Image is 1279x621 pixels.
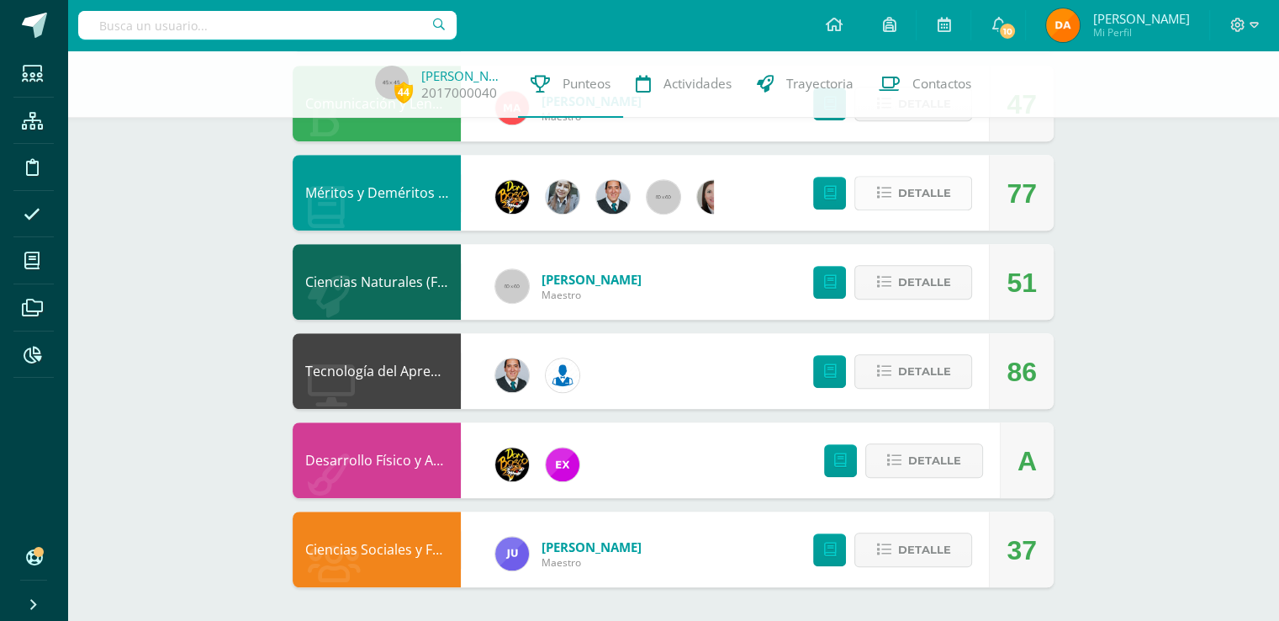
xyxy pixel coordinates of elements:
[1007,334,1037,410] div: 86
[495,537,529,571] img: 0261123e46d54018888246571527a9cf.png
[854,533,972,567] button: Detalle
[697,180,731,214] img: 8af0450cf43d44e38c4a1497329761f3.png
[305,183,531,202] a: Méritos y Deméritos 3ro. Básico "D"
[1007,245,1037,321] div: 51
[908,445,961,476] span: Detalle
[305,540,686,559] a: Ciencias Sociales y Formación Ciudadana e Interculturalidad
[866,50,984,118] a: Contactos
[744,50,866,118] a: Trayectoria
[542,555,642,570] span: Maestro
[1017,423,1037,499] div: A
[897,356,950,387] span: Detalle
[495,269,529,303] img: 60x60
[293,512,461,587] div: Ciencias Sociales y Formación Ciudadana e Interculturalidad
[542,539,642,555] a: [PERSON_NAME]
[542,271,642,288] a: [PERSON_NAME]
[1007,512,1037,588] div: 37
[1092,10,1189,27] span: [PERSON_NAME]
[293,333,461,409] div: Tecnología del Aprendizaje y la Comunicación (TIC)
[563,75,610,93] span: Punteos
[394,82,413,103] span: 44
[897,267,950,298] span: Detalle
[912,75,971,93] span: Contactos
[495,448,529,481] img: 21dcd0747afb1b787494880446b9b401.png
[1092,25,1189,40] span: Mi Perfil
[421,67,505,84] a: [PERSON_NAME]
[854,265,972,300] button: Detalle
[495,358,529,392] img: 2306758994b507d40baaa54be1d4aa7e.png
[305,451,584,470] a: Desarrollo Físico y Artístico (Extracurricular)
[305,273,557,291] a: Ciencias Naturales (Física Fundamental)
[305,362,626,380] a: Tecnología del Aprendizaje y la Comunicación (TIC)
[78,11,457,40] input: Busca un usuario...
[596,180,630,214] img: 2306758994b507d40baaa54be1d4aa7e.png
[897,534,950,565] span: Detalle
[375,66,409,99] img: 45x45
[854,176,972,210] button: Detalle
[1007,156,1037,231] div: 77
[546,448,579,481] img: ce84f7dabd80ed5f5aa83b4480291ac6.png
[546,358,579,392] img: 6ed6846fa57649245178fca9fc9a58dd.png
[546,180,579,214] img: cba4c69ace659ae4cf02a5761d9a2473.png
[663,75,732,93] span: Actividades
[293,155,461,231] div: Méritos y Deméritos 3ro. Básico "D"
[786,75,854,93] span: Trayectoria
[421,84,497,102] a: 2017000040
[293,244,461,320] div: Ciencias Naturales (Física Fundamental)
[495,180,529,214] img: eda3c0d1caa5ac1a520cf0290d7c6ae4.png
[1046,8,1080,42] img: 82a5943632aca8211823fb2e9800a6c1.png
[623,50,744,118] a: Actividades
[518,50,623,118] a: Punteos
[998,22,1017,40] span: 10
[854,354,972,389] button: Detalle
[897,178,950,209] span: Detalle
[647,180,680,214] img: 60x60
[542,288,642,302] span: Maestro
[865,443,983,478] button: Detalle
[293,422,461,498] div: Desarrollo Físico y Artístico (Extracurricular)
